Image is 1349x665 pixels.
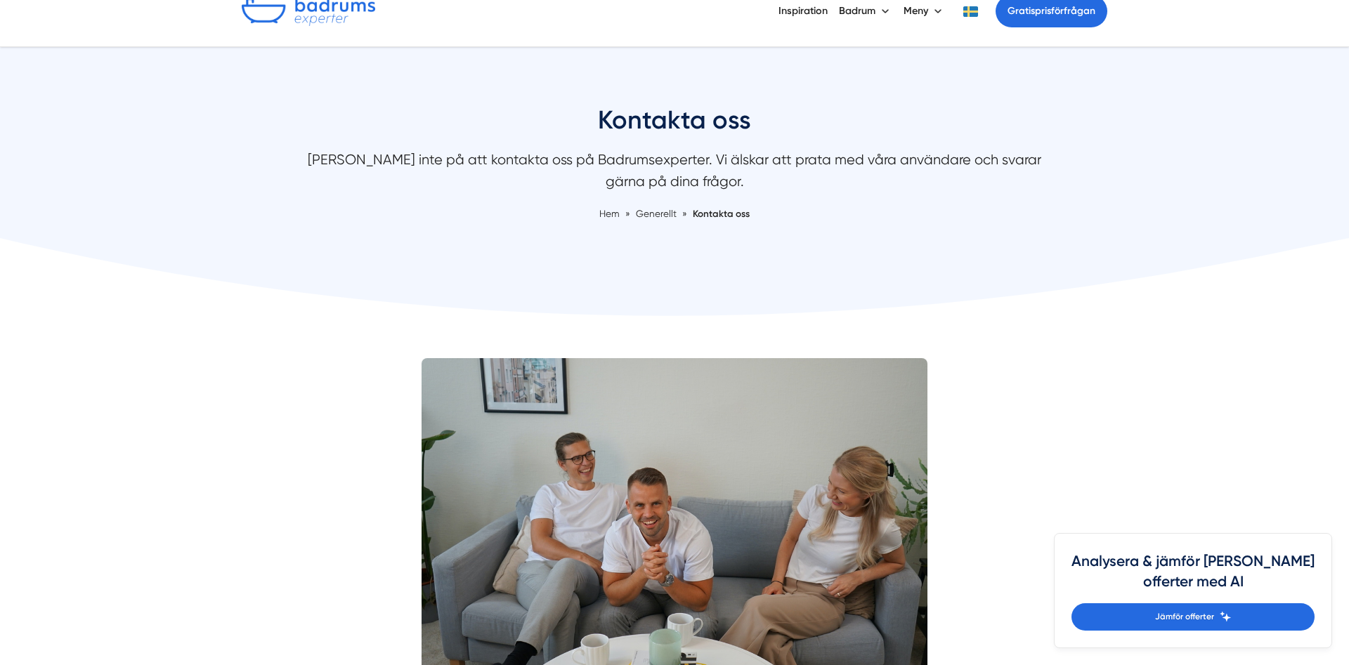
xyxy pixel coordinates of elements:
span: » [625,206,630,221]
a: Jämför offerter [1071,603,1315,631]
span: Gratis [1008,5,1035,17]
a: Hem [599,208,620,219]
a: Generellt [636,208,679,219]
h1: Kontakta oss [302,103,1047,149]
nav: Breadcrumb [302,206,1047,221]
h4: Analysera & jämför [PERSON_NAME] offerter med AI [1071,551,1315,603]
span: » [682,206,687,221]
a: Kontakta oss [693,208,750,219]
p: [PERSON_NAME] inte på att kontakta oss på Badrumsexperter. Vi älskar att prata med våra användare... [302,149,1047,200]
span: Jämför offerter [1155,610,1214,624]
span: Generellt [636,208,677,219]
